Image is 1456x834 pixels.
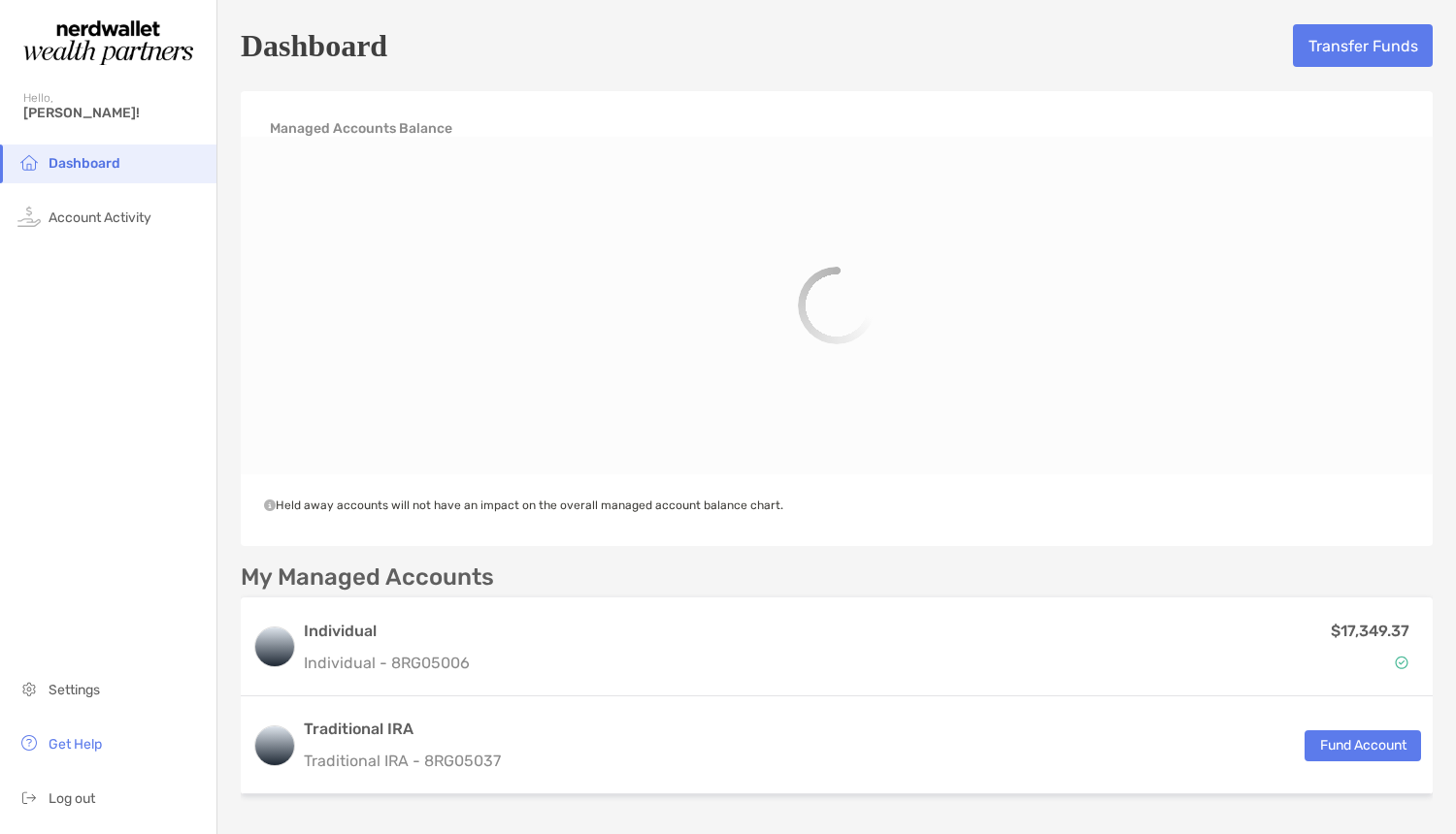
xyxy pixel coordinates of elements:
[49,736,102,753] span: Get Help
[17,677,41,700] img: settings icon
[241,565,494,590] p: My Managed Accounts
[49,682,100,698] span: Settings
[264,498,783,512] span: Held away accounts will not have an impact on the overall managed account balance chart.
[23,105,205,121] span: [PERSON_NAME]!
[23,8,193,78] img: Zoe Logo
[255,726,294,765] img: logo account
[1293,24,1433,67] button: Transfer Funds
[1331,619,1409,643] p: $17,349.37
[304,620,470,643] h3: Individual
[255,627,294,666] img: logo account
[270,120,452,137] h4: Managed Accounts Balance
[17,205,41,228] img: activity icon
[1305,730,1421,761] button: Fund Account
[49,209,151,226] span: Account Activity
[49,790,95,807] span: Log out
[304,651,470,675] p: Individual - 8RG05006
[241,23,387,68] h5: Dashboard
[17,786,41,809] img: logout icon
[304,718,501,741] h3: Traditional IRA
[1395,656,1408,669] img: Account Status icon
[17,150,41,174] img: household icon
[49,155,120,172] span: Dashboard
[304,749,501,773] p: Traditional IRA - 8RG05037
[17,731,41,754] img: get-help icon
